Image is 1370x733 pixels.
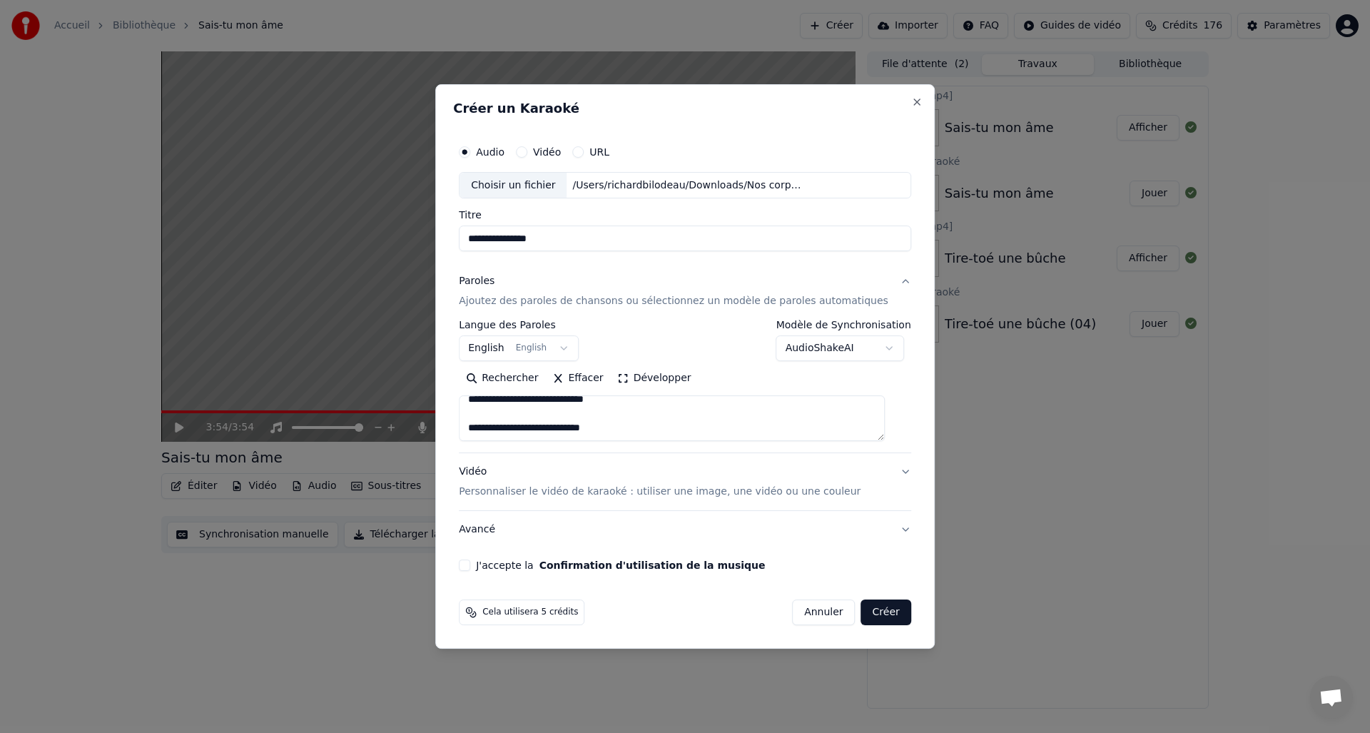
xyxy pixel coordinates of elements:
label: J'accepte la [476,560,765,570]
button: Annuler [792,600,855,625]
button: J'accepte la [539,560,766,570]
div: ParolesAjoutez des paroles de chansons ou sélectionnez un modèle de paroles automatiques [459,320,911,453]
p: Ajoutez des paroles de chansons ou sélectionnez un modèle de paroles automatiques [459,295,888,309]
span: Cela utilisera 5 crédits [482,607,578,618]
div: Choisir un fichier [460,173,567,198]
button: Créer [861,600,911,625]
button: Rechercher [459,368,545,390]
button: ParolesAjoutez des paroles de chansons ou sélectionnez un modèle de paroles automatiques [459,263,911,320]
div: Paroles [459,275,494,289]
h2: Créer un Karaoké [453,102,917,115]
button: Développer [611,368,699,390]
label: Modèle de Synchronisation [776,320,911,330]
button: Effacer [545,368,610,390]
button: VidéoPersonnaliser le vidéo de karaoké : utiliser une image, une vidéo ou une couleur [459,454,911,511]
label: Langue des Paroles [459,320,579,330]
button: Avancé [459,511,911,548]
p: Personnaliser le vidéo de karaoké : utiliser une image, une vidéo ou une couleur [459,485,861,499]
label: URL [589,147,609,157]
label: Vidéo [533,147,561,157]
div: /Users/richardbilodeau/Downloads/Nos corps brises (Premier).wav [567,178,810,193]
label: Audio [476,147,504,157]
label: Titre [459,211,911,221]
div: Vidéo [459,465,861,500]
